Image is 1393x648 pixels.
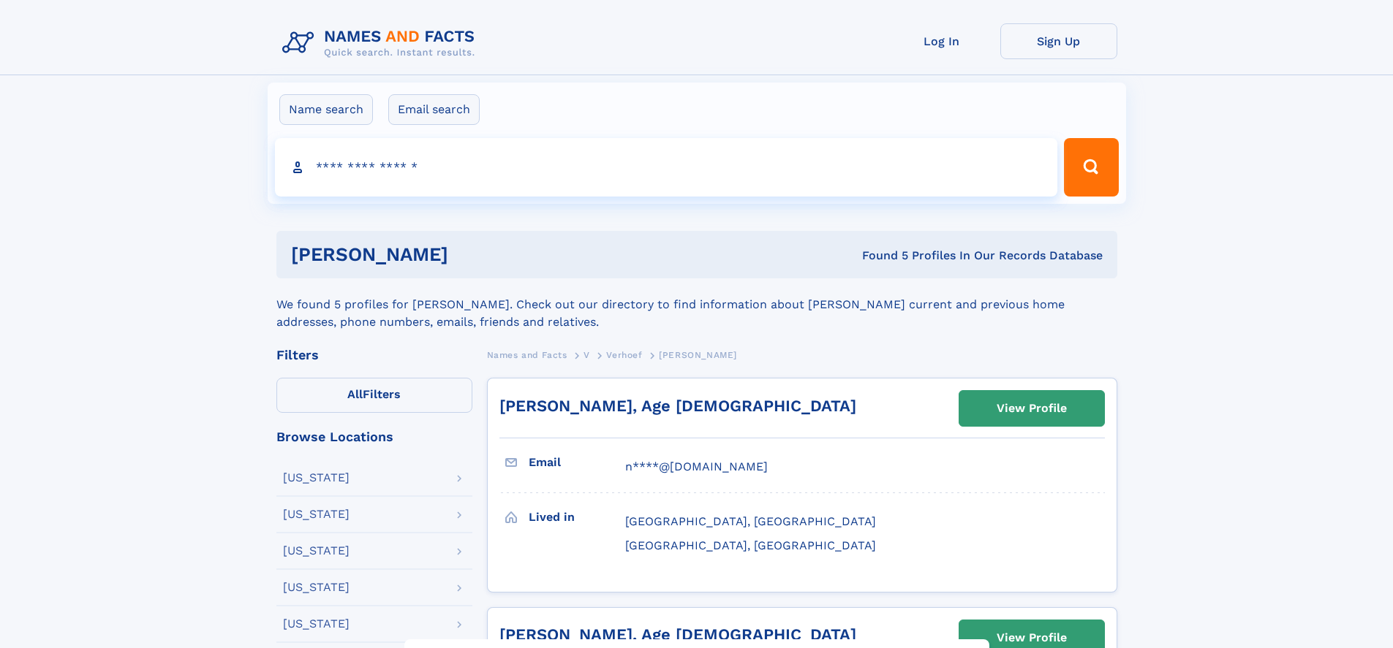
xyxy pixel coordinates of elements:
span: All [347,387,363,401]
div: [US_STATE] [283,545,350,557]
div: [US_STATE] [283,508,350,520]
a: Log In [883,23,1000,59]
label: Filters [276,378,472,413]
span: V [584,350,590,360]
button: Search Button [1064,138,1118,197]
a: V [584,346,590,364]
a: [PERSON_NAME], Age [DEMOGRAPHIC_DATA] [499,397,856,415]
a: Names and Facts [487,346,567,364]
div: Browse Locations [276,430,472,443]
span: [PERSON_NAME] [659,350,737,360]
div: Filters [276,348,472,362]
div: Found 5 Profiles In Our Records Database [655,248,1103,264]
input: search input [275,138,1058,197]
a: View Profile [959,391,1104,426]
a: Verhoef [606,346,642,364]
span: [GEOGRAPHIC_DATA], [GEOGRAPHIC_DATA] [625,538,876,552]
a: [PERSON_NAME], Age [DEMOGRAPHIC_DATA] [499,625,856,644]
a: Sign Up [1000,23,1117,59]
div: View Profile [997,392,1067,425]
span: [GEOGRAPHIC_DATA], [GEOGRAPHIC_DATA] [625,514,876,528]
label: Email search [388,94,480,125]
img: Logo Names and Facts [276,23,487,63]
div: [US_STATE] [283,472,350,484]
div: [US_STATE] [283,582,350,593]
div: [US_STATE] [283,618,350,630]
h3: Email [529,450,625,475]
h3: Lived in [529,505,625,530]
span: Verhoef [606,350,642,360]
h1: [PERSON_NAME] [291,245,655,264]
div: We found 5 profiles for [PERSON_NAME]. Check out our directory to find information about [PERSON_... [276,278,1117,331]
label: Name search [279,94,373,125]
